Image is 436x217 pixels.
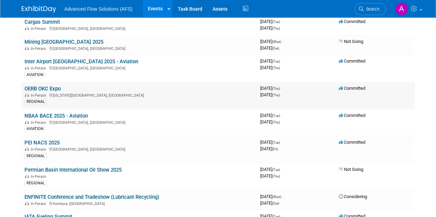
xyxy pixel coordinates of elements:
[260,167,282,172] span: [DATE]
[260,92,280,97] span: [DATE]
[24,140,60,146] a: PEI NACS 2025
[272,195,281,199] span: (Wed)
[339,58,365,64] span: Committed
[24,200,255,206] div: Aventura, [GEOGRAPHIC_DATA]
[272,93,280,97] span: (Thu)
[24,86,61,92] a: OERB OKC Expo
[64,6,133,12] span: Advanced Flow Solutions (AFS)
[339,113,365,118] span: Committed
[31,66,48,70] span: In-Person
[281,167,282,172] span: -
[25,174,29,178] img: In-Person Event
[31,26,48,31] span: In-Person
[24,180,47,186] div: REGIONAL
[272,147,278,151] span: (Fri)
[260,45,279,51] span: [DATE]
[272,174,280,178] span: (Thu)
[339,86,365,91] span: Committed
[272,168,280,172] span: (Tue)
[25,147,29,151] img: In-Person Event
[24,25,255,31] div: [GEOGRAPHIC_DATA], [GEOGRAPHIC_DATA]
[339,194,367,199] span: Considering
[272,87,280,90] span: (Thu)
[22,6,56,13] img: ExhibitDay
[25,120,29,124] img: In-Person Event
[260,200,279,206] span: [DATE]
[260,65,280,70] span: [DATE]
[31,46,48,51] span: In-Person
[24,58,138,65] a: Inter Airport [GEOGRAPHIC_DATA] 2025 - Aviation
[260,119,280,124] span: [DATE]
[31,120,48,125] span: In-Person
[31,93,48,98] span: In-Person
[272,120,280,124] span: (Thu)
[260,140,282,145] span: [DATE]
[25,46,29,50] img: In-Person Event
[31,202,48,206] span: In-Person
[260,194,283,199] span: [DATE]
[272,202,279,205] span: (Sat)
[272,59,280,63] span: (Tue)
[24,119,255,125] div: [GEOGRAPHIC_DATA], [GEOGRAPHIC_DATA]
[272,20,280,24] span: (Tue)
[24,146,255,152] div: [GEOGRAPHIC_DATA], [GEOGRAPHIC_DATA]
[260,25,280,31] span: [DATE]
[24,153,47,159] div: REGIONAL
[24,45,255,51] div: [GEOGRAPHIC_DATA], [GEOGRAPHIC_DATA]
[24,92,255,98] div: [US_STATE][GEOGRAPHIC_DATA], [GEOGRAPHIC_DATA]
[24,194,159,200] a: ENFINITE Conference and Tradeshow (Lubricant Recycling)
[24,99,47,105] div: REGIONAL
[24,65,255,70] div: [GEOGRAPHIC_DATA], [GEOGRAPHIC_DATA]
[339,19,365,24] span: Committed
[364,7,379,12] span: Search
[281,113,282,118] span: -
[395,2,408,15] img: Alyson Makin
[339,39,363,44] span: Not Going
[25,202,29,205] img: In-Person Event
[24,126,45,132] div: AVIATION
[260,113,282,118] span: [DATE]
[282,194,283,199] span: -
[282,39,283,44] span: -
[31,174,48,179] span: In-Person
[260,86,282,91] span: [DATE]
[281,19,282,24] span: -
[260,173,280,178] span: [DATE]
[272,141,280,144] span: (Tue)
[354,3,386,15] a: Search
[272,26,280,30] span: (Thu)
[31,147,48,152] span: In-Person
[339,140,365,145] span: Committed
[260,39,283,44] span: [DATE]
[272,40,281,44] span: (Wed)
[24,19,60,25] a: Cargas Summit
[25,26,29,30] img: In-Person Event
[25,66,29,69] img: In-Person Event
[272,46,279,50] span: (Sat)
[24,72,45,78] div: AVIATION
[24,167,122,173] a: Permian Basin International Oil Show 2025
[281,58,282,64] span: -
[281,140,282,145] span: -
[281,86,282,91] span: -
[260,58,282,64] span: [DATE]
[272,114,280,118] span: (Tue)
[24,113,88,119] a: NBAA BACE 2025 - Aviation
[272,66,280,70] span: (Thu)
[24,39,103,45] a: Mining [GEOGRAPHIC_DATA] 2025
[25,93,29,97] img: In-Person Event
[260,146,278,151] span: [DATE]
[339,167,363,172] span: Not Going
[260,19,282,24] span: [DATE]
